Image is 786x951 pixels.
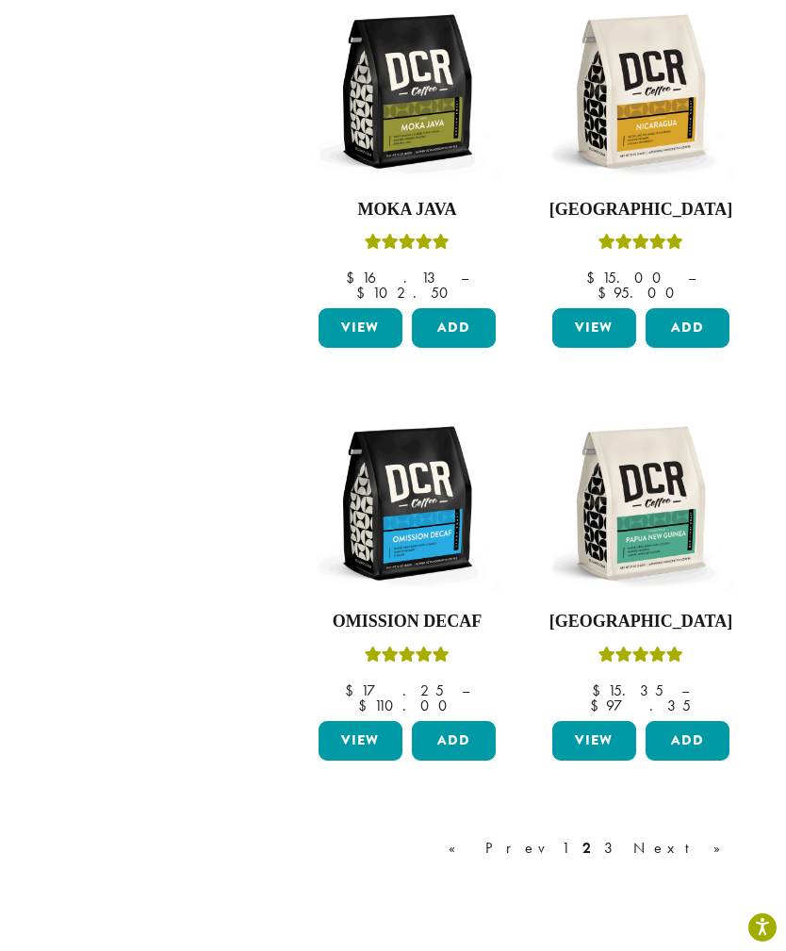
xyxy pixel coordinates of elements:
span: $ [346,268,362,287]
a: View [319,308,402,348]
img: DCR-12oz-Omission-Decaf-scaled.png [314,410,500,597]
a: View [552,721,636,761]
span: – [688,268,696,287]
h4: Moka Java [314,200,500,221]
bdi: 16.13 [346,268,443,287]
bdi: 17.25 [345,680,444,700]
span: $ [590,696,606,715]
a: 1 [558,837,573,860]
bdi: 110.00 [358,696,456,715]
button: Add [646,721,729,761]
a: « Prev [445,837,552,860]
a: Omission DecafRated 4.33 out of 5 [314,410,500,713]
h4: [GEOGRAPHIC_DATA] [548,200,734,221]
a: View [552,308,636,348]
a: 3 [600,837,624,860]
button: Add [646,308,729,348]
div: Rated 5.00 out of 5 [598,231,683,259]
bdi: 15.00 [586,268,670,287]
span: $ [598,283,614,303]
span: – [461,268,468,287]
a: View [319,721,402,761]
span: – [462,680,469,700]
span: – [681,680,689,700]
bdi: 102.50 [356,283,457,303]
span: $ [592,680,608,700]
div: Rated 4.33 out of 5 [365,644,450,672]
img: DCR-12oz-Papua-New-Guinea-Stock-scaled.png [548,410,734,597]
span: $ [345,680,361,700]
h4: [GEOGRAPHIC_DATA] [548,612,734,632]
h4: Omission Decaf [314,612,500,632]
a: [GEOGRAPHIC_DATA]Rated 5.00 out of 5 [548,410,734,713]
div: Rated 5.00 out of 5 [365,231,450,259]
span: $ [586,268,602,287]
span: $ [358,696,374,715]
div: Rated 5.00 out of 5 [598,644,683,672]
a: Next » [630,837,738,860]
bdi: 15.35 [592,680,663,700]
bdi: 95.00 [598,283,683,303]
span: $ [356,283,372,303]
button: Add [412,721,496,761]
bdi: 97.35 [590,696,691,715]
button: Add [412,308,496,348]
a: 2 [579,837,595,860]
